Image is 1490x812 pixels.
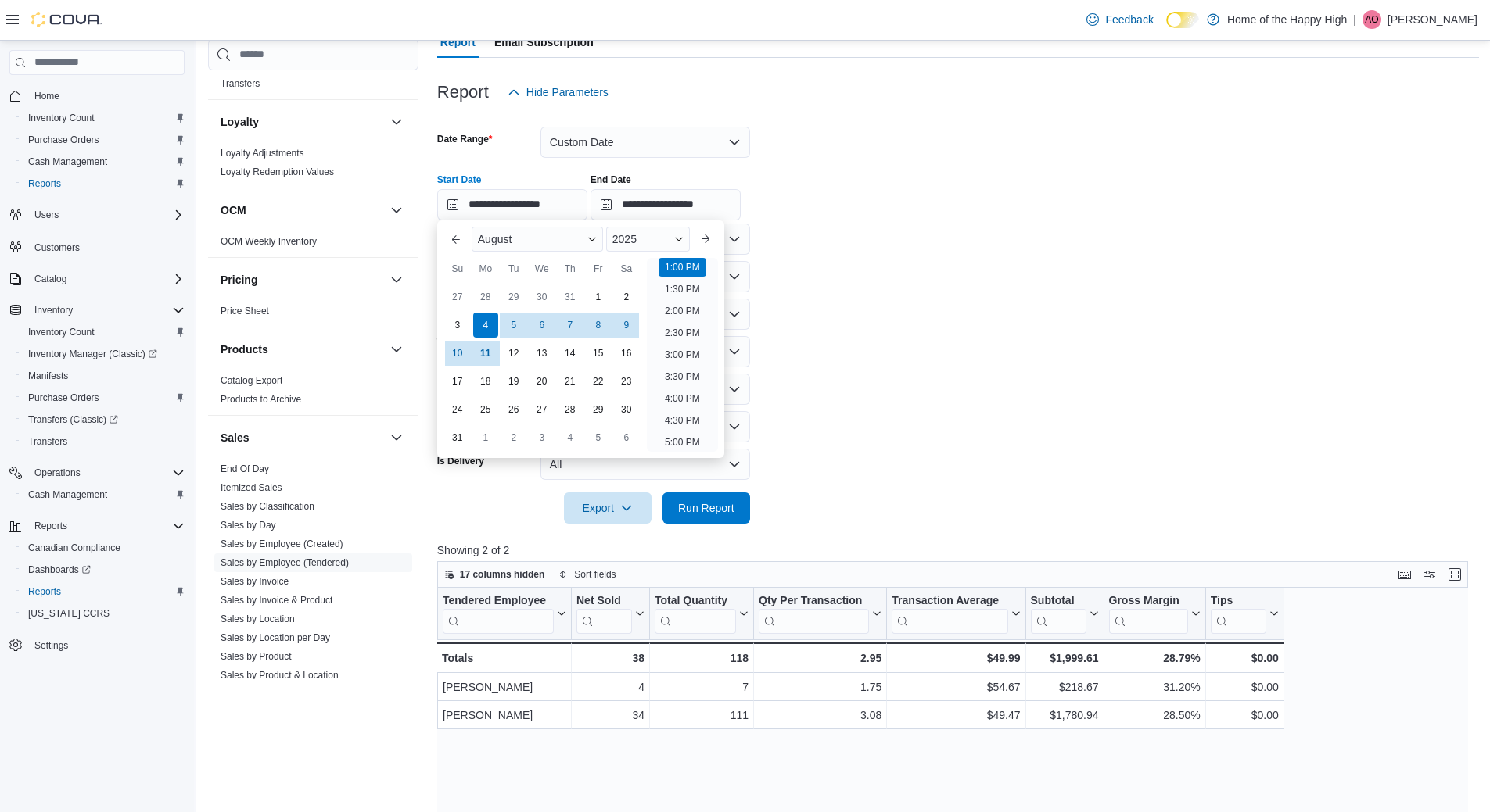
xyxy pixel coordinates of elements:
[221,501,314,512] a: Sales by Classification
[28,635,185,655] span: Settings
[530,341,555,366] div: day-13
[28,370,68,382] span: Manifests
[16,559,191,581] a: Dashboards
[221,114,259,130] h3: Loyalty
[387,340,406,359] button: Products
[22,367,185,385] span: Manifests
[473,369,498,394] div: day-18
[3,204,191,226] button: Users
[221,375,282,386] a: Catalog Export
[443,678,566,696] div: [PERSON_NAME]
[16,173,191,195] button: Reports
[659,302,706,320] li: 2:00 PM
[445,397,470,422] div: day-24
[221,538,343,550] span: Sales by Employee (Created)
[606,227,690,252] div: Button. Open the year selector. 2025 is currently selected.
[530,369,555,394] div: day-20
[221,519,276,531] span: Sales by Day
[221,114,384,130] button: Loyalty
[693,227,718,252] button: Next month
[28,301,185,320] span: Inventory
[22,388,106,407] a: Purchase Orders
[445,256,470,281] div: Su
[501,425,526,450] div: day-2
[34,273,66,285] span: Catalog
[28,392,99,404] span: Purchase Orders
[221,613,295,625] span: Sales by Location
[501,77,615,108] button: Hide Parameters
[586,369,611,394] div: day-22
[1108,649,1200,667] div: 28.79%
[437,133,493,145] label: Date Range
[387,113,406,131] button: Loyalty
[221,632,330,643] a: Sales by Location per Day
[586,313,611,338] div: day-8
[221,613,295,624] a: Sales by Location
[3,634,191,656] button: Settings
[221,272,384,288] button: Pricing
[892,594,1007,609] div: Transaction Average
[28,488,107,501] span: Cash Management
[1080,4,1159,35] a: Feedback
[1353,10,1356,29] p: |
[501,313,526,338] div: day-5
[28,112,95,124] span: Inventory Count
[443,594,566,634] button: Tendered Employee
[221,538,343,549] a: Sales by Employee (Created)
[9,78,185,697] nav: Complex example
[221,463,269,475] span: End Of Day
[892,594,1007,634] div: Transaction Average
[501,369,526,394] div: day-19
[892,649,1020,667] div: $49.99
[445,284,470,309] div: day-27
[1365,10,1378,29] span: AO
[576,706,644,724] div: 34
[445,369,470,394] div: day-17
[28,607,110,620] span: [US_STATE] CCRS
[445,313,470,338] div: day-3
[614,425,639,450] div: day-6
[221,500,314,513] span: Sales by Classification
[3,235,191,258] button: Customers
[221,556,349,569] span: Sales by Employee (Tendered)
[28,238,86,257] a: Customers
[28,636,74,655] a: Settings
[22,582,185,601] span: Reports
[221,631,330,644] span: Sales by Location per Day
[22,432,74,451] a: Transfers
[612,233,637,245] span: 2025
[221,393,301,406] span: Products to Archive
[22,323,101,342] a: Inventory Count
[530,425,555,450] div: day-3
[473,341,498,366] div: day-11
[221,650,292,663] span: Sales by Product
[221,520,276,531] a: Sales by Day
[22,131,185,149] span: Purchase Orders
[655,678,749,696] div: 7
[558,425,583,450] div: day-4
[3,515,191,537] button: Reports
[892,594,1020,634] button: Transaction Average
[501,256,526,281] div: Tu
[3,462,191,484] button: Operations
[1445,565,1464,584] button: Enter fullscreen
[759,706,881,724] div: 3.08
[28,517,185,535] span: Reports
[16,537,191,559] button: Canadian Compliance
[22,560,185,579] span: Dashboards
[221,147,304,159] span: Loyalty Adjustments
[22,538,185,557] span: Canadian Compliance
[28,348,157,360] span: Inventory Manager (Classic)
[22,538,127,557] a: Canadian Compliance
[28,563,91,576] span: Dashboards
[473,397,498,422] div: day-25
[1227,10,1347,29] p: Home of the Happy High
[28,435,67,448] span: Transfers
[22,560,97,579] a: Dashboards
[1211,678,1279,696] div: $0.00
[501,284,526,309] div: day-29
[28,87,66,106] a: Home
[16,603,191,624] button: [US_STATE] CCRS
[586,284,611,309] div: day-1
[614,313,639,338] div: day-9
